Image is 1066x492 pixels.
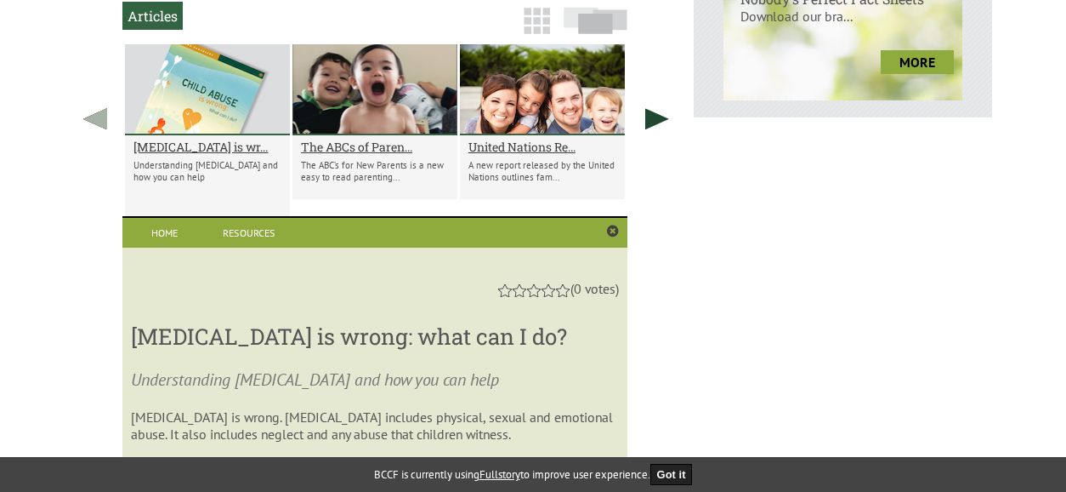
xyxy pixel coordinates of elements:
[564,7,627,34] img: slide-icon.png
[524,8,550,34] img: grid-icon.png
[122,2,183,30] h2: Articles
[301,139,449,155] a: The ABCs of Paren...
[133,139,281,155] a: [MEDICAL_DATA] is wr...
[468,139,616,155] a: United Nations Re...
[498,284,512,297] a: 1
[513,284,526,297] a: 2
[723,8,962,42] p: Download our bra...
[460,44,625,199] li: United Nations Report on the Year of the Family
[125,44,290,216] li: Child Abuse is wrong: what can I do?
[570,280,619,297] span: (0 votes)
[131,322,618,351] h3: [MEDICAL_DATA] is wrong: what can I do?
[207,218,291,248] a: Resources
[559,15,632,43] a: Slide View
[133,159,281,183] p: Understanding [MEDICAL_DATA] and how you can help
[122,218,207,248] a: Home
[527,284,541,297] a: 3
[292,44,457,199] li: The ABCs of Parenting
[556,284,570,297] a: 5
[519,15,555,43] a: Grid View
[881,50,954,74] a: more
[301,159,449,183] p: The ABC’s for New Parents is a new easy to read parenting...
[131,368,618,392] p: Understanding [MEDICAL_DATA] and how you can help
[468,159,616,183] p: A new report released by the United Nations outlines fam...
[650,464,693,485] button: Got it
[479,467,520,482] a: Fullstory
[607,225,619,238] a: Close
[542,284,555,297] a: 4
